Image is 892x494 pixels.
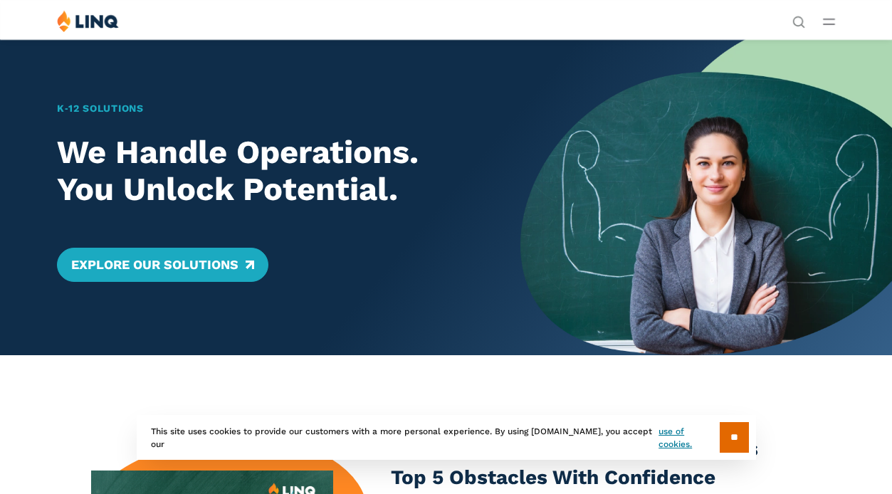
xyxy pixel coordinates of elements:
[57,248,268,282] a: Explore Our Solutions
[823,14,835,29] button: Open Main Menu
[57,101,484,116] h1: K‑12 Solutions
[137,415,756,460] div: This site uses cookies to provide our customers with a more personal experience. By using [DOMAIN...
[792,14,805,27] button: Open Search Bar
[792,10,805,27] nav: Utility Navigation
[658,425,719,451] a: use of cookies.
[520,39,892,355] img: Home Banner
[57,10,119,32] img: LINQ | K‑12 Software
[57,134,484,208] h2: We Handle Operations. You Unlock Potential.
